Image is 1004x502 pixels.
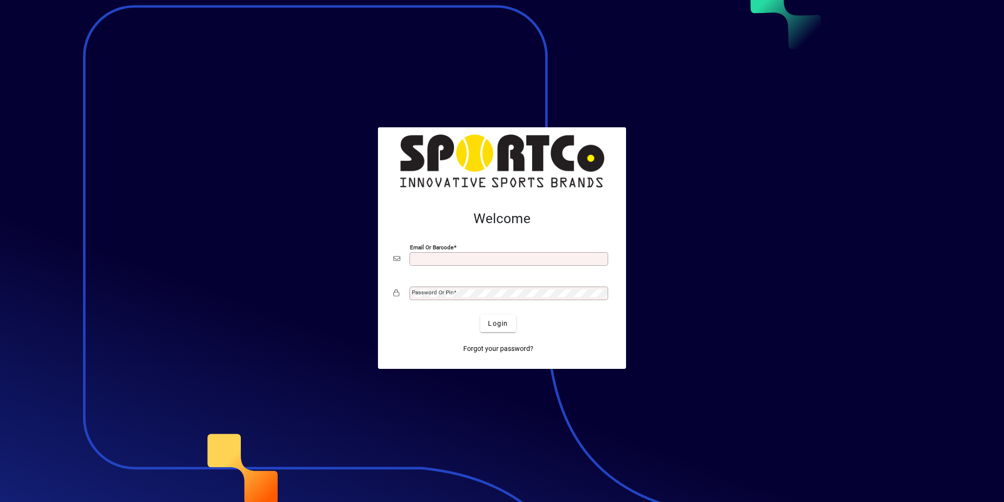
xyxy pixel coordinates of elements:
button: Login [480,315,516,332]
a: Forgot your password? [459,340,537,357]
mat-label: Password or Pin [412,289,454,296]
mat-label: Email or Barcode [410,244,454,251]
span: Login [488,319,508,329]
h2: Welcome [393,211,611,227]
span: Forgot your password? [463,344,533,354]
